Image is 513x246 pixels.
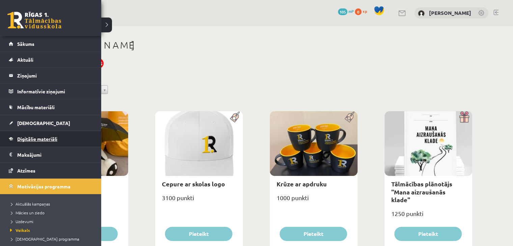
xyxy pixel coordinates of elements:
a: Mācies un ziedo [8,210,94,216]
span: Mācību materiāli [17,104,55,110]
span: Digitālie materiāli [17,136,57,142]
span: xp [363,8,367,14]
a: Mācību materiāli [9,99,93,115]
span: Atzīmes [17,167,35,174]
span: 105 [338,8,347,15]
legend: Maksājumi [17,147,93,162]
a: [DEMOGRAPHIC_DATA] programma [8,236,94,242]
img: Kristiāna Jansone [418,10,425,17]
button: Pieteikt [394,227,462,241]
span: 0 [355,8,362,15]
a: Sākums [9,36,93,52]
a: Digitālie materiāli [9,131,93,147]
a: Krūze ar apdruku [277,180,327,188]
legend: Ziņojumi [17,68,93,83]
a: Veikals [8,227,94,233]
a: Motivācijas programma [9,179,93,194]
a: [PERSON_NAME] [429,9,471,16]
a: Uzdevumi [8,218,94,224]
a: 0 xp [355,8,370,14]
a: Informatīvie ziņojumi [9,84,93,99]
a: Maksājumi [9,147,93,162]
div: 3100 punkti [155,192,243,209]
a: Rīgas 1. Tālmācības vidusskola [7,12,61,29]
span: Motivācijas programma [17,183,70,189]
span: Aktuāli [17,57,33,63]
span: Sākums [17,41,34,47]
img: Dāvana ar pārsteigumu [457,111,472,123]
a: Atzīmes [9,163,93,178]
div: 1250 punkti [384,208,472,225]
span: Aktuālās kampaņas [8,201,50,207]
button: Pieteikt [280,227,347,241]
button: Pieteikt [165,227,232,241]
span: Mācies un ziedo [8,210,45,215]
span: [DEMOGRAPHIC_DATA] programma [8,236,79,242]
a: Aktuāli [9,52,93,67]
a: Aktuālās kampaņas [8,201,94,207]
a: Cepure ar skolas logo [162,180,225,188]
a: 105 mP [338,8,354,14]
legend: Informatīvie ziņojumi [17,84,93,99]
a: Ziņojumi [9,68,93,83]
span: Veikals [8,227,30,233]
h1: [PERSON_NAME] [40,39,472,51]
a: Tālmācības plānotājs "Mana aizraušanās klade" [391,180,452,204]
span: Uzdevumi [8,219,33,224]
div: 1000 punkti [270,192,358,209]
span: mP [348,8,354,14]
img: Populāra prece [342,111,358,123]
span: [DEMOGRAPHIC_DATA] [17,120,70,126]
img: Populāra prece [228,111,243,123]
a: [DEMOGRAPHIC_DATA] [9,115,93,131]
